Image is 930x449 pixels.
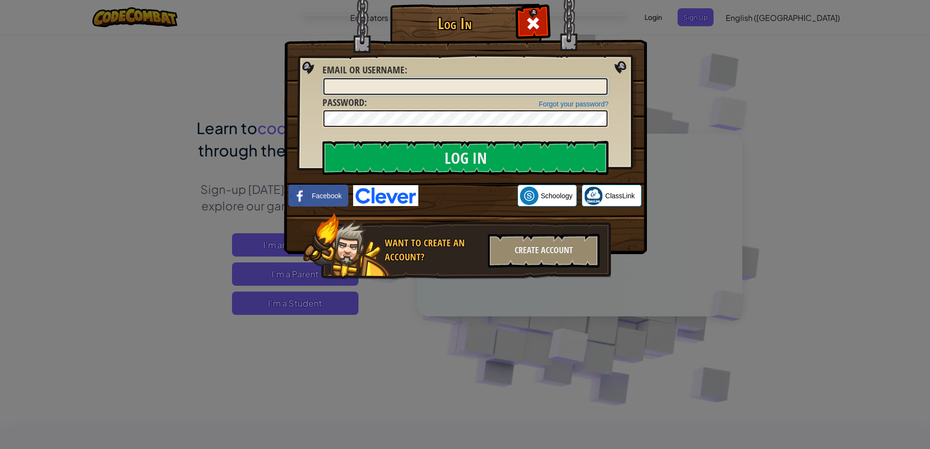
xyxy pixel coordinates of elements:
img: classlink-logo-small.png [584,187,603,205]
div: Want to create an account? [385,236,482,264]
span: Password [322,96,364,109]
span: Email or Username [322,63,405,76]
img: clever-logo-blue.png [353,185,418,206]
label: : [322,96,367,110]
span: Schoology [541,191,572,201]
a: Forgot your password? [539,100,608,108]
iframe: Sign in with Google Button [418,185,518,207]
span: ClassLink [605,191,635,201]
span: Facebook [312,191,341,201]
img: schoology.png [520,187,538,205]
input: Log In [322,141,608,175]
div: Create Account [488,234,600,268]
h1: Log In [393,15,517,32]
label: : [322,63,407,77]
img: facebook_small.png [291,187,309,205]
